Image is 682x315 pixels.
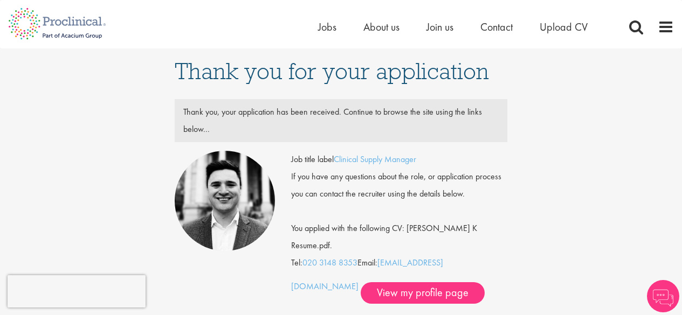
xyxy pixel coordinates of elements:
[363,20,399,34] a: About us
[283,168,516,202] div: If you have any questions about the role, or application process you can contact the recruiter us...
[283,151,516,168] div: Job title label
[291,151,508,304] div: Tel: Email:
[334,153,416,165] a: Clinical Supply Manager
[175,151,275,251] img: Edward Little
[175,57,489,86] span: Thank you for your application
[647,280,679,312] img: Chatbot
[283,202,516,254] div: You applied with the following CV: [PERSON_NAME] K Resume.pdf.
[426,20,453,34] a: Join us
[302,257,357,268] a: 020 3148 8353
[8,275,146,307] iframe: reCAPTCHA
[318,20,336,34] a: Jobs
[175,103,507,138] div: Thank you, your application has been received. Continue to browse the site using the links below...
[480,20,513,34] a: Contact
[540,20,588,34] a: Upload CV
[361,282,485,304] a: View my profile page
